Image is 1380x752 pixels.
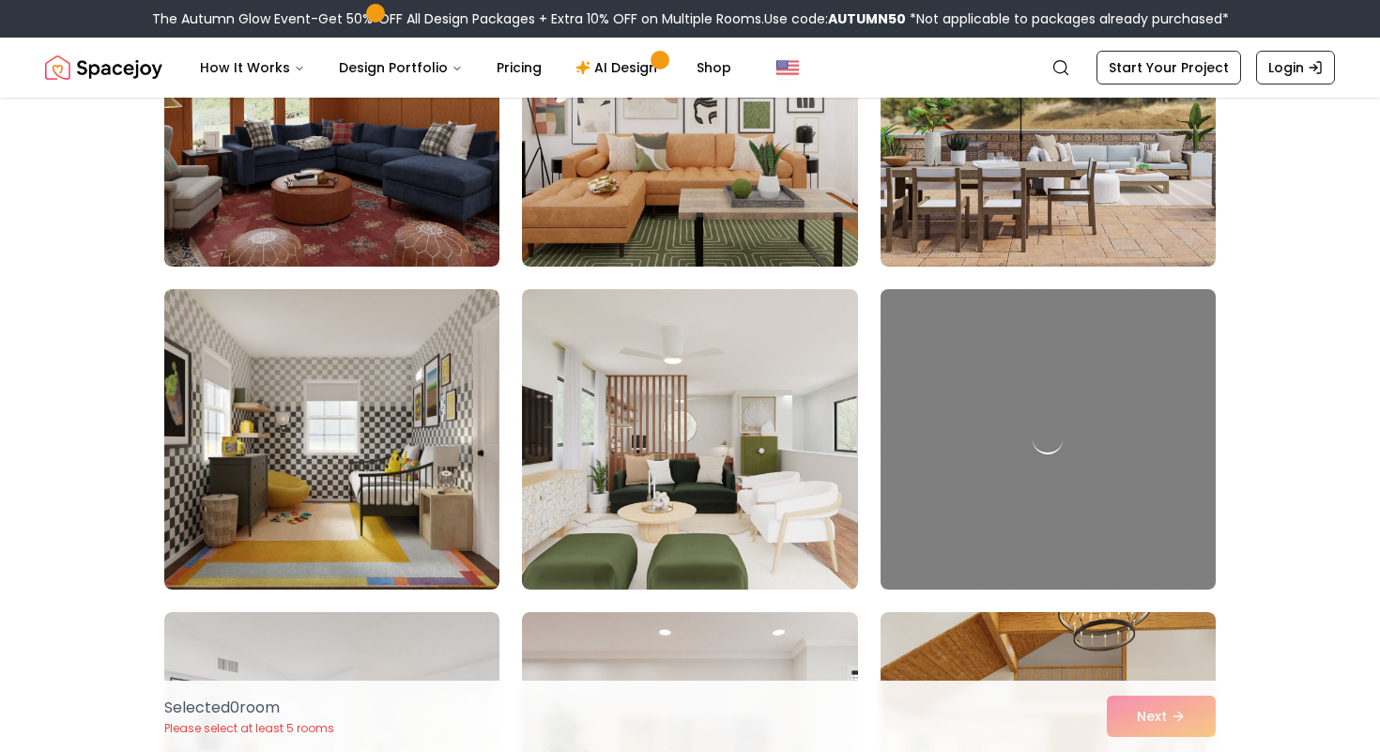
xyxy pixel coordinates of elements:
nav: Main [185,49,746,86]
a: Pricing [482,49,557,86]
img: Spacejoy Logo [45,49,162,86]
a: Shop [682,49,746,86]
b: AUTUMN50 [828,9,906,28]
img: Room room-7 [164,289,499,590]
a: AI Design [560,49,678,86]
a: Start Your Project [1096,51,1241,84]
p: Please select at least 5 rooms [164,721,334,736]
div: The Autumn Glow Event-Get 50% OFF All Design Packages + Extra 10% OFF on Multiple Rooms. [152,9,1229,28]
img: Room room-8 [522,289,857,590]
span: *Not applicable to packages already purchased* [906,9,1229,28]
p: Selected 0 room [164,697,334,719]
a: Spacejoy [45,49,162,86]
nav: Global [45,38,1335,98]
a: Login [1256,51,1335,84]
button: Design Portfolio [324,49,478,86]
span: Use code: [764,9,906,28]
img: United States [776,56,799,79]
button: How It Works [185,49,320,86]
